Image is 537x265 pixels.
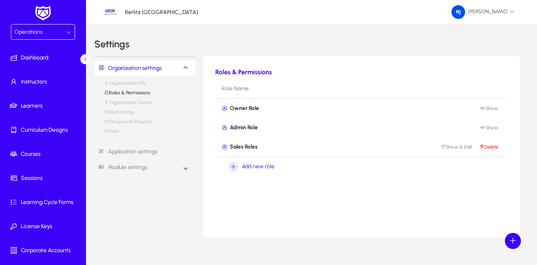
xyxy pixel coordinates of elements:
[441,140,472,154] button: Show & Edit
[94,76,195,145] div: Organization settings
[2,70,88,94] a: Instructors
[480,106,498,111] span: Show
[222,159,281,174] button: Add new role
[94,160,147,175] a: Module settings
[94,60,195,76] mat-expansion-panel-header: Organization settings
[451,5,515,19] span: [PERSON_NAME]
[215,68,272,76] p: Roles & Permissions
[222,86,502,92] p: Role Name
[2,150,88,158] span: Courses
[2,214,88,238] a: License Keys
[2,174,88,182] span: Sessions
[94,39,129,49] h3: Settings
[102,4,118,20] img: 34.jpg
[94,61,162,76] a: Organization settings
[476,101,502,116] button: Show
[2,102,88,110] span: Learners
[230,144,257,151] p: Sales Roles
[2,142,88,166] a: Courses
[104,119,151,128] a: Setup work Projects
[14,29,43,35] span: Operations
[2,126,88,134] span: Curriculum Designs
[2,94,88,118] a: Learners
[2,46,88,70] a: Dashboard
[242,162,274,171] span: Add new role
[2,118,88,142] a: Curriculum Designs
[2,166,88,190] a: Sessions
[2,238,88,263] a: Corporate Accounts
[230,124,258,131] p: Admin Role
[2,222,88,230] span: License Keys
[2,198,88,206] span: Learning Cycle Forms
[476,140,502,154] button: Delete
[2,190,88,214] a: Learning Cycle Forms
[480,125,498,130] span: Show
[480,144,498,150] span: Delete
[104,128,119,138] a: Sites
[230,105,259,112] p: Owner Role
[476,120,502,135] button: Show
[2,78,88,86] span: Instructors
[2,54,88,62] span: Dashboard
[104,109,134,119] a: Work timing
[104,100,153,109] a: Organization Teams
[104,90,150,100] a: Roles & Permissions
[445,5,521,19] button: [PERSON_NAME]
[94,159,195,175] mat-expansion-panel-header: Module settings
[441,144,472,150] span: Show & Edit
[104,80,146,90] a: Organization info
[451,5,465,19] img: 231.png
[94,145,195,159] a: Application settings
[33,5,53,22] img: white-logo.png
[2,247,88,255] span: Corporate Accounts
[125,9,198,16] p: Berlitz [GEOGRAPHIC_DATA]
